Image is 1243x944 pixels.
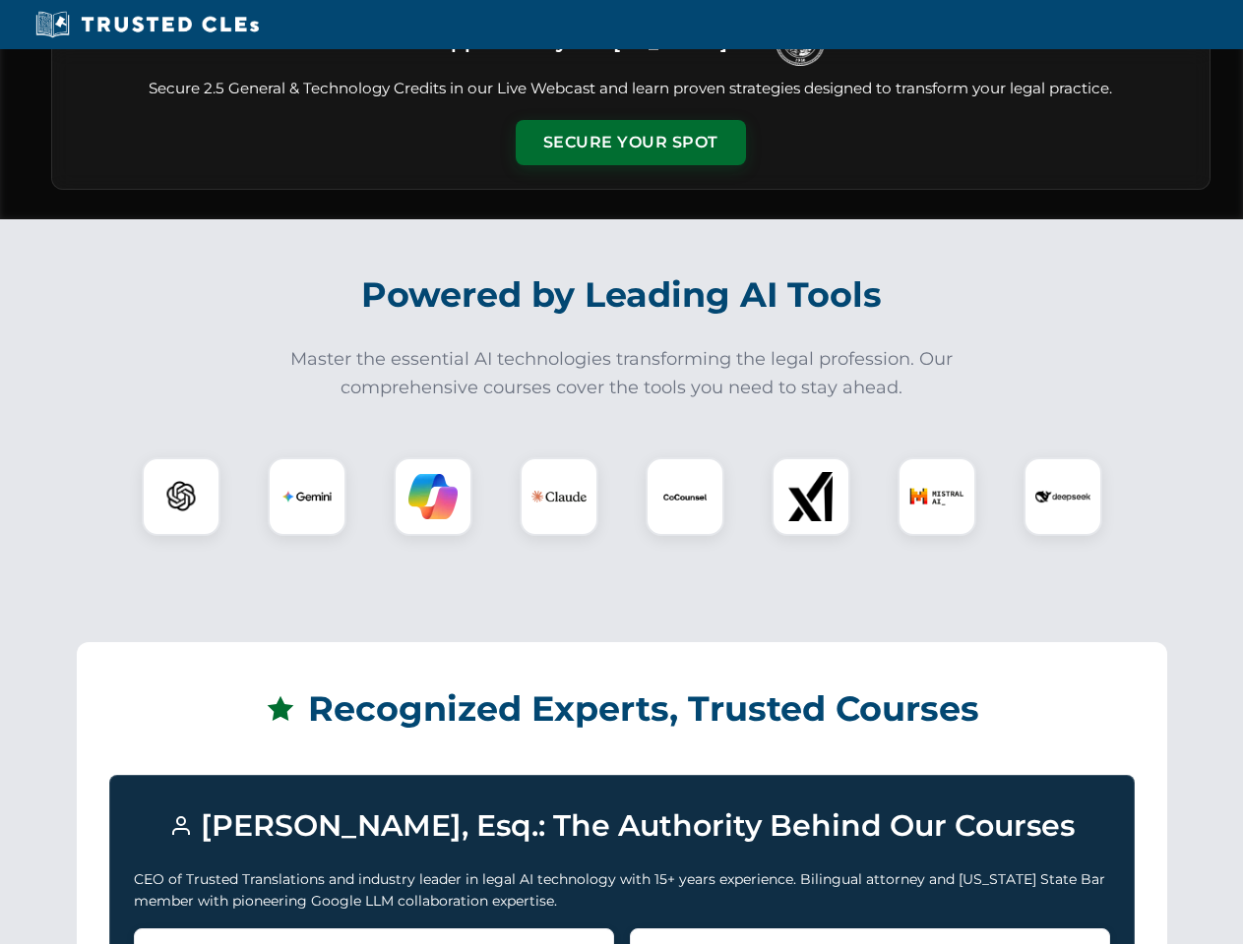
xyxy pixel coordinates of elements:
[278,345,966,402] p: Master the essential AI technologies transforming the legal profession. Our comprehensive courses...
[520,457,598,536] div: Claude
[76,78,1186,100] p: Secure 2.5 General & Technology Credits in our Live Webcast and learn proven strategies designed ...
[30,10,265,39] img: Trusted CLEs
[109,675,1135,743] h2: Recognized Experts, Trusted Courses
[646,457,724,536] div: CoCounsel
[394,457,472,536] div: Copilot
[134,868,1110,913] p: CEO of Trusted Translations and industry leader in legal AI technology with 15+ years experience....
[408,472,458,521] img: Copilot Logo
[531,469,587,524] img: Claude Logo
[909,469,964,524] img: Mistral AI Logo
[660,472,710,521] img: CoCounsel Logo
[134,799,1110,853] h3: [PERSON_NAME], Esq.: The Authority Behind Our Courses
[142,457,220,536] div: ChatGPT
[898,457,976,536] div: Mistral AI
[268,457,346,536] div: Gemini
[153,468,210,525] img: ChatGPT Logo
[77,261,1167,329] h2: Powered by Leading AI Tools
[786,472,836,521] img: xAI Logo
[516,120,746,165] button: Secure Your Spot
[1035,469,1090,524] img: DeepSeek Logo
[1024,457,1102,536] div: DeepSeek
[772,457,850,536] div: xAI
[282,472,332,521] img: Gemini Logo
